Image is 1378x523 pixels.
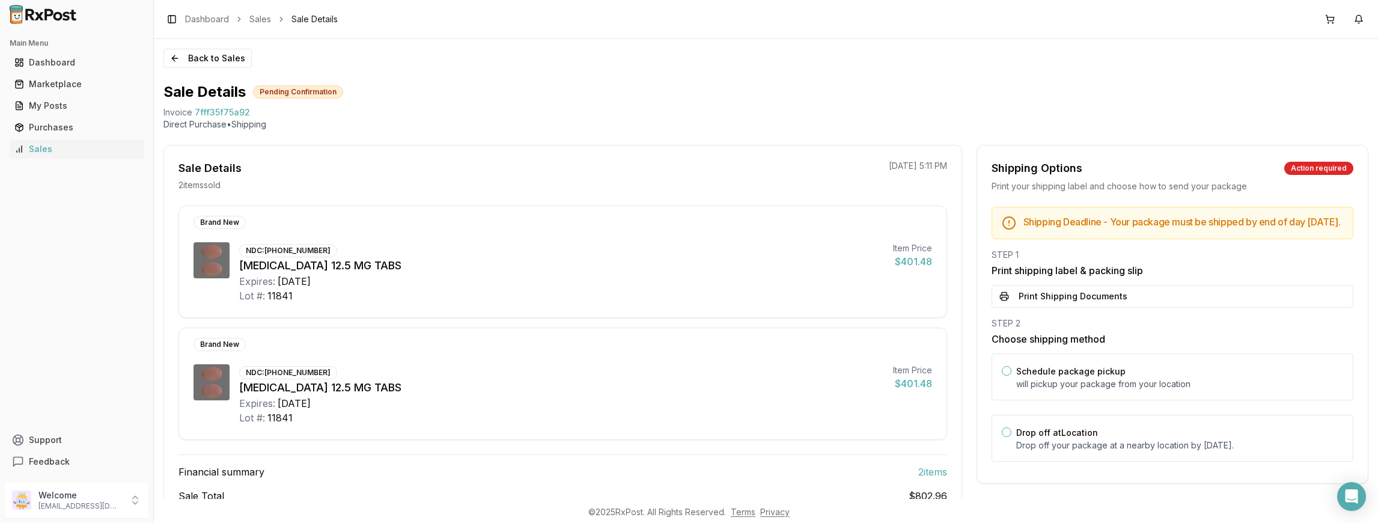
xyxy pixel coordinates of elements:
div: Sale Details [178,160,242,177]
nav: breadcrumb [185,13,338,25]
span: Sale Total [178,489,224,503]
div: Expires: [239,396,275,411]
p: will pickup your package from your location [1016,378,1343,390]
label: Drop off at Location [1016,427,1098,438]
h3: Print shipping label & packing slip [992,263,1353,278]
div: [DATE] [278,274,311,289]
div: Shipping Options [992,160,1082,177]
button: Support [5,429,148,451]
div: Expires: [239,274,275,289]
div: $401.48 [893,376,932,391]
img: User avatar [12,491,31,510]
p: Drop off your package at a nearby location by [DATE] . [1016,439,1343,451]
a: Privacy [760,507,790,517]
div: Purchases [14,121,139,133]
p: Welcome [38,489,122,501]
a: My Posts [10,95,144,117]
h1: Sale Details [163,82,246,102]
button: My Posts [5,96,148,115]
div: Lot #: [239,289,265,303]
p: [DATE] 5:11 PM [889,160,947,172]
a: Terms [731,507,755,517]
div: [DATE] [278,396,311,411]
div: Open Intercom Messenger [1337,482,1366,511]
div: Brand New [194,216,246,229]
img: RxPost Logo [5,5,82,24]
button: Back to Sales [163,49,252,68]
div: My Posts [14,100,139,112]
button: Sales [5,139,148,159]
button: Marketplace [5,75,148,94]
div: Pending Confirmation [253,85,343,99]
a: Marketplace [10,73,144,95]
label: Schedule package pickup [1016,366,1126,376]
img: Movantik 12.5 MG TABS [194,242,230,278]
div: STEP 1 [992,249,1353,261]
div: Sales [14,143,139,155]
span: Financial summary [178,465,264,479]
button: Dashboard [5,53,148,72]
button: Print Shipping Documents [992,285,1353,308]
p: [EMAIL_ADDRESS][DOMAIN_NAME] [38,501,122,511]
a: Sales [249,13,271,25]
a: Purchases [10,117,144,138]
div: Marketplace [14,78,139,90]
div: Print your shipping label and choose how to send your package [992,180,1353,192]
div: STEP 2 [992,317,1353,329]
button: Purchases [5,118,148,137]
span: $802.96 [909,489,947,503]
div: Action required [1284,162,1353,175]
div: Item Price [893,364,932,376]
a: Sales [10,138,144,160]
img: Movantik 12.5 MG TABS [194,364,230,400]
div: NDC: [PHONE_NUMBER] [239,366,337,379]
span: Feedback [29,456,70,468]
div: Dashboard [14,57,139,69]
span: 2 item s [918,465,947,479]
div: Lot #: [239,411,265,425]
a: Dashboard [10,52,144,73]
div: Brand New [194,338,246,351]
div: NDC: [PHONE_NUMBER] [239,244,337,257]
div: Item Price [893,242,932,254]
div: 11841 [267,411,293,425]
h3: Choose shipping method [992,332,1353,346]
p: Direct Purchase • Shipping [163,118,1368,130]
h5: Shipping Deadline - Your package must be shipped by end of day [DATE] . [1023,217,1343,227]
div: $401.48 [893,254,932,269]
div: 11841 [267,289,293,303]
button: Feedback [5,451,148,473]
div: [MEDICAL_DATA] 12.5 MG TABS [239,379,883,396]
div: [MEDICAL_DATA] 12.5 MG TABS [239,257,883,274]
span: Sale Details [291,13,338,25]
p: 2 item s sold [178,179,221,191]
h2: Main Menu [10,38,144,48]
span: 7fff35f75a92 [195,106,250,118]
a: Dashboard [185,13,229,25]
div: Invoice [163,106,192,118]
